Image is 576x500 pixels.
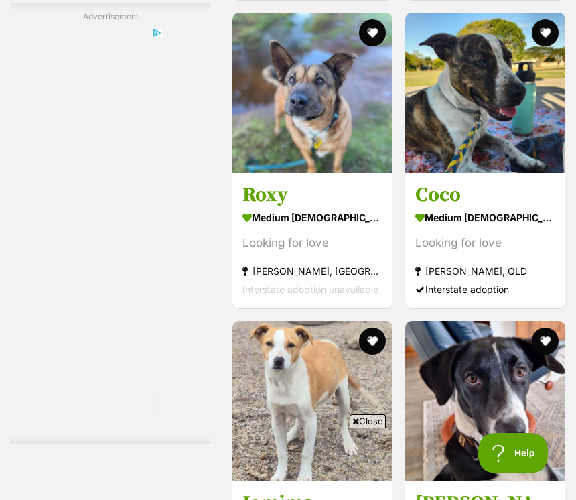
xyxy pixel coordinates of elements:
[415,182,555,208] h3: Coco
[405,13,565,173] img: Coco - Australian Cattle Dog
[359,19,386,46] button: favourite
[10,3,211,444] div: Advertisement
[44,433,532,493] iframe: Advertisement
[405,321,565,481] img: Janis - Bull Arab x Australian Kelpie Dog
[415,208,555,227] strong: medium [DEMOGRAPHIC_DATA] Dog
[359,328,386,355] button: favourite
[232,321,392,481] img: Jemima - Fox Terrier Dog
[531,328,558,355] button: favourite
[415,262,555,280] strong: [PERSON_NAME], QLD
[478,433,549,473] iframe: Help Scout Beacon - Open
[242,262,382,280] strong: [PERSON_NAME], [GEOGRAPHIC_DATA]
[232,172,392,308] a: Roxy medium [DEMOGRAPHIC_DATA] Dog Looking for love [PERSON_NAME], [GEOGRAPHIC_DATA] Interstate a...
[242,182,382,208] h3: Roxy
[415,234,555,252] div: Looking for love
[242,284,378,295] span: Interstate adoption unavailable
[415,280,555,298] div: Interstate adoption
[242,208,382,227] strong: medium [DEMOGRAPHIC_DATA] Dog
[350,414,386,428] span: Close
[405,172,565,308] a: Coco medium [DEMOGRAPHIC_DATA] Dog Looking for love [PERSON_NAME], QLD Interstate adoption
[242,234,382,252] div: Looking for love
[232,13,392,173] img: Roxy - Shar Pei Dog
[531,19,558,46] button: favourite
[57,28,164,430] iframe: Advertisement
